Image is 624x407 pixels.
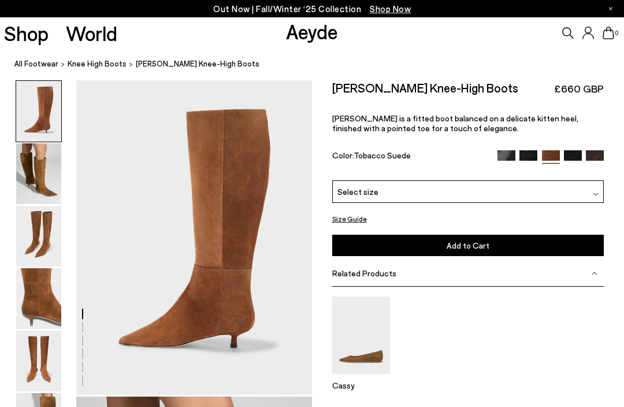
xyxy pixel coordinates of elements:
span: Add to Cart [447,240,489,250]
a: knee high boots [68,58,127,70]
img: Cassy Pointed-Toe Suede Flats [332,297,390,373]
span: [PERSON_NAME] is a fitted boot balanced on a delicate kitten heel, finished with a pointed toe fo... [332,113,578,133]
button: Add to Cart [332,235,604,256]
a: 0 [603,27,614,39]
span: £660 GBP [554,82,604,96]
img: Sabrina Suede Knee-High Boots - Image 5 [16,331,61,391]
a: Cassy Pointed-Toe Suede Flats Cassy [332,366,390,390]
span: Tobacco Suede [354,150,411,160]
img: Sabrina Suede Knee-High Boots - Image 2 [16,143,61,204]
span: Related Products [332,268,396,278]
span: Navigate to /collections/new-in [370,3,411,14]
h2: [PERSON_NAME] Knee-High Boots [332,80,518,95]
img: svg%3E [592,271,597,276]
span: Select size [337,186,378,198]
div: Color: [332,150,489,164]
nav: breadcrumb [14,49,624,80]
p: Cassy [332,380,390,390]
a: World [66,23,117,43]
button: Size Guide [332,212,367,226]
img: Sabrina Suede Knee-High Boots - Image 4 [16,268,61,329]
img: svg%3E [593,191,599,197]
a: Shop [4,23,49,43]
span: [PERSON_NAME] Knee-High Boots [136,58,259,70]
a: Aeyde [286,19,338,43]
img: Sabrina Suede Knee-High Boots - Image 1 [16,81,61,142]
span: knee high boots [68,59,127,68]
span: 0 [614,30,620,36]
a: All Footwear [14,58,58,70]
p: Out Now | Fall/Winter ‘25 Collection [213,2,411,16]
img: Sabrina Suede Knee-High Boots - Image 3 [16,206,61,267]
